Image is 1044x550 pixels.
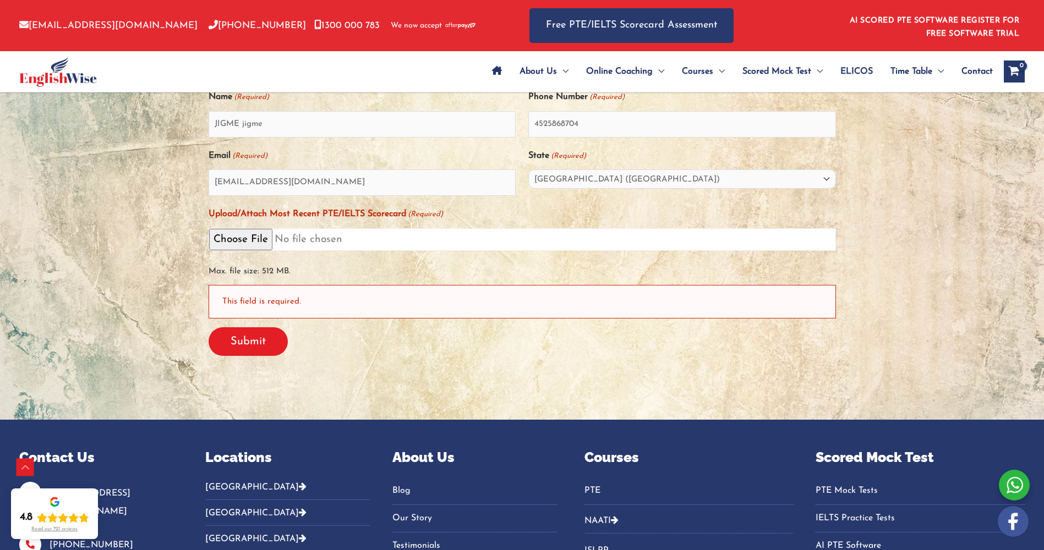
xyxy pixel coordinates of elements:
nav: Site Navigation: Main Menu [483,52,993,91]
label: Upload/Attach Most Recent PTE/IELTS Scorecard [209,205,443,223]
a: ELICOS [832,52,882,91]
span: Menu Toggle [653,52,664,91]
a: [PHONE_NUMBER] [209,21,306,30]
a: Our Story [392,509,557,527]
span: (Required) [550,147,587,165]
div: This field is required. [209,285,836,318]
span: (Required) [589,88,625,106]
span: Courses [682,52,713,91]
span: ELICOS [840,52,873,91]
a: Contact [953,52,993,91]
p: Courses [584,447,794,468]
a: Time TableMenu Toggle [882,52,953,91]
a: CoursesMenu Toggle [673,52,734,91]
span: Contact [961,52,993,91]
a: Online CoachingMenu Toggle [577,52,673,91]
a: PTE [584,482,794,500]
span: Online Coaching [586,52,653,91]
span: Max. file size: 512 MB. [209,255,836,280]
img: Afterpay-Logo [445,23,475,29]
button: [GEOGRAPHIC_DATA] [205,482,370,500]
a: About UsMenu Toggle [511,52,577,91]
span: Menu Toggle [811,52,823,91]
button: NAATI [584,508,794,533]
span: Scored Mock Test [742,52,811,91]
span: We now accept [391,20,442,31]
div: Rating: 4.8 out of 5 [20,511,89,524]
span: (Required) [231,147,267,165]
span: (Required) [233,88,269,106]
span: (Required) [407,205,443,223]
label: Phone Number [528,88,625,106]
a: [EMAIL_ADDRESS][DOMAIN_NAME] [19,21,198,30]
span: About Us [520,52,557,91]
img: white-facebook.png [998,506,1029,537]
p: Contact Us [19,447,178,468]
a: AI SCORED PTE SOFTWARE REGISTER FOR FREE SOFTWARE TRIAL [850,16,1020,38]
a: Scored Mock TestMenu Toggle [734,52,832,91]
input: Submit [209,327,288,356]
p: Locations [205,447,370,468]
p: About Us [392,447,557,468]
span: Menu Toggle [713,52,725,91]
span: Menu Toggle [932,52,944,91]
a: IELTS Practice Tests [816,509,1025,527]
aside: Header Widget 1 [843,8,1025,43]
label: Name [209,88,269,106]
button: [GEOGRAPHIC_DATA] [205,500,370,526]
p: Scored Mock Test [816,447,1025,468]
a: View Shopping Cart, empty [1004,61,1025,82]
a: [PHONE_NUMBER] [50,541,133,549]
a: NAATI [584,516,611,525]
a: 1300 000 783 [314,21,380,30]
nav: Menu [584,482,794,505]
a: Blog [392,482,557,500]
a: PTE Mock Tests [816,482,1025,500]
span: Time Table [890,52,932,91]
div: Read our 721 reviews [31,526,78,532]
img: cropped-ew-logo [19,57,97,87]
label: State [528,147,586,165]
div: 4.8 [20,511,32,524]
span: Menu Toggle [557,52,569,91]
a: Free PTE/IELTS Scorecard Assessment [529,8,734,43]
label: Email [209,147,267,165]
